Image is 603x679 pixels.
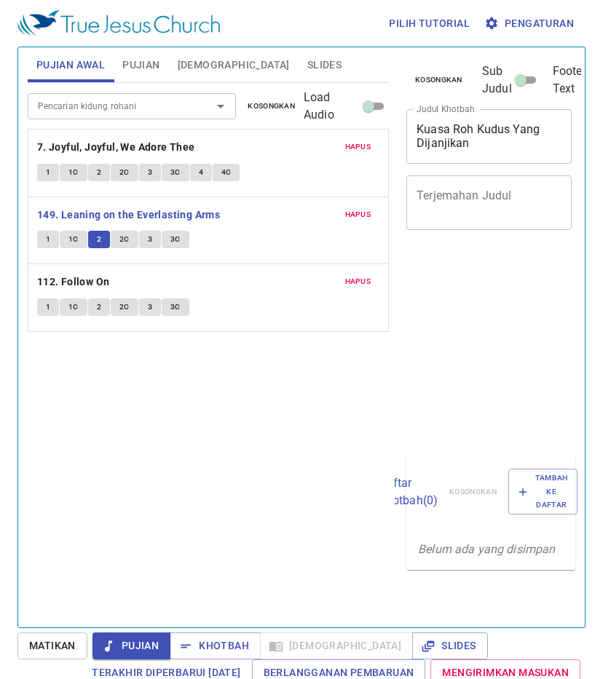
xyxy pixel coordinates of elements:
span: Hapus [345,275,371,288]
span: Hapus [345,140,371,154]
span: 3C [170,301,181,314]
span: Slides [424,637,476,655]
button: Slides [412,632,487,659]
img: True Jesus Church [17,10,220,36]
button: Khotbah [170,632,261,659]
span: 1C [68,301,79,314]
button: Open [210,96,231,116]
span: 2C [119,301,130,314]
button: 3 [139,298,161,316]
button: 4C [213,164,240,181]
button: 2C [111,298,138,316]
button: 4 [190,164,212,181]
button: 1C [60,298,87,316]
span: Hapus [345,208,371,221]
button: 149. Leaning on the Everlasting Arms [37,206,223,224]
span: 1C [68,166,79,179]
span: Kosongkan [248,100,295,113]
b: 7. Joyful, Joyful, We Adore Thee [37,138,195,156]
span: 2C [119,166,130,179]
button: 1C [60,231,87,248]
span: Tambah ke Daftar [518,472,568,512]
span: Footer Text [553,63,586,98]
span: Sub Judul [482,63,512,98]
b: 149. Leaning on the Everlasting Arms [37,206,220,224]
span: 3 [148,301,152,314]
span: Pujian Awal [36,56,105,74]
span: 3 [148,166,152,179]
button: Pilih tutorial [383,10,476,37]
i: Belum ada yang disimpan [418,542,555,556]
span: Matikan [29,637,76,655]
button: Tambah ke Daftar [508,469,578,515]
textarea: Kuasa Roh Kudus Yang Dijanjikan [417,122,561,150]
button: Matikan [17,632,87,659]
div: Daftar Khotbah(0)KosongkanTambah ke Daftar [406,454,575,529]
button: 2 [88,298,110,316]
button: Hapus [336,273,380,290]
button: 1 [37,164,59,181]
button: 3 [139,231,161,248]
button: 1 [37,231,59,248]
span: Pilih tutorial [389,15,470,33]
span: 2 [97,166,101,179]
span: 2C [119,233,130,246]
button: Pengaturan [481,10,580,37]
span: [DEMOGRAPHIC_DATA] [178,56,290,74]
button: 3C [162,164,189,181]
span: Pengaturan [487,15,574,33]
span: Khotbah [181,637,249,655]
span: 2 [97,233,101,246]
span: 3C [170,233,181,246]
button: 3C [162,298,189,316]
span: Kosongkan [415,74,462,87]
span: Load Audio [304,89,360,124]
span: 1 [46,233,50,246]
span: 3C [170,166,181,179]
p: Daftar Khotbah ( 0 ) [379,474,438,509]
button: 7. Joyful, Joyful, We Adore Thee [37,138,197,156]
button: 112. Follow On [37,273,112,291]
button: Hapus [336,138,380,156]
b: 112. Follow On [37,273,110,291]
button: 1 [37,298,59,316]
button: 2 [88,164,110,181]
span: 4 [199,166,203,179]
button: Pujian [92,632,170,659]
span: 1C [68,233,79,246]
span: 1 [46,166,50,179]
span: 2 [97,301,101,314]
span: Pujian [122,56,159,74]
button: Kosongkan [239,98,304,115]
button: 2C [111,231,138,248]
button: 3C [162,231,189,248]
span: Pujian [104,637,159,655]
button: 2 [88,231,110,248]
button: 2C [111,164,138,181]
button: 3 [139,164,161,181]
span: 1 [46,301,50,314]
button: Kosongkan [406,71,471,89]
iframe: from-child [401,245,540,449]
button: 1C [60,164,87,181]
span: Slides [307,56,342,74]
span: 3 [148,233,152,246]
span: 4C [221,166,232,179]
button: Hapus [336,206,380,223]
